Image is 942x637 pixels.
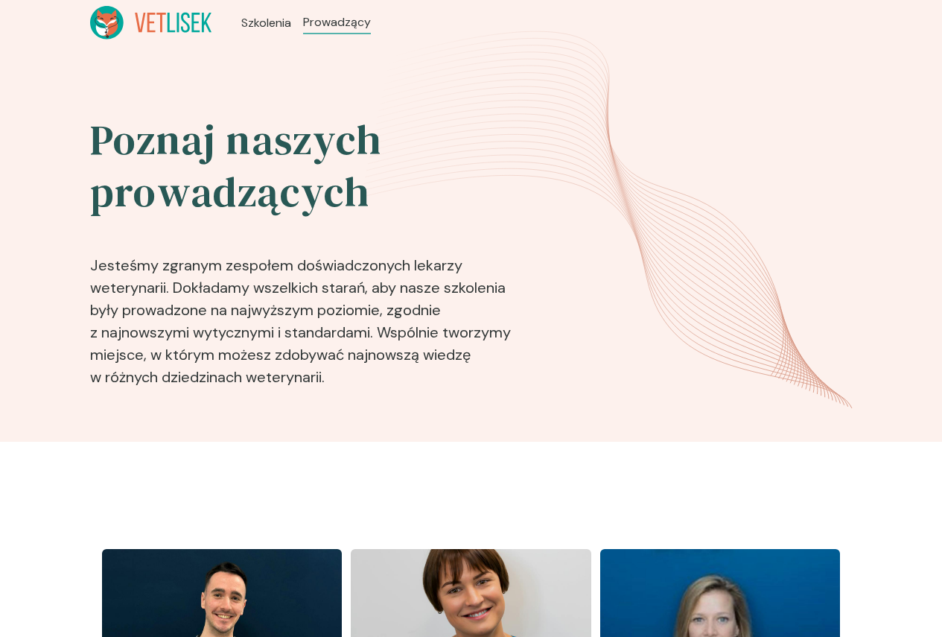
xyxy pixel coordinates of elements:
h2: Poznaj naszych prowadzących [90,114,519,218]
a: Szkolenia [241,14,291,32]
a: Prowadzący [303,13,371,31]
p: Jesteśmy zgranym zespołem doświadczonych lekarzy weterynarii. Dokładamy wszelkich starań, aby nas... [90,230,519,394]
